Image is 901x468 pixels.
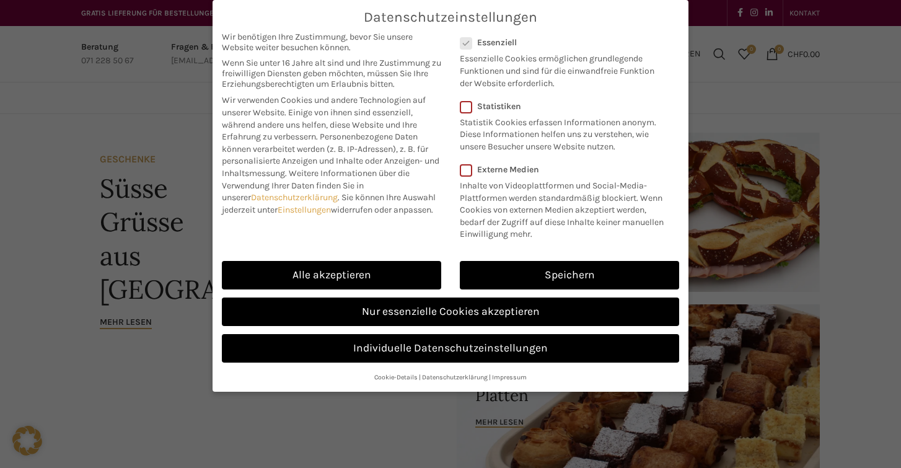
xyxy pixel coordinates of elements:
[222,95,426,142] span: Wir verwenden Cookies und andere Technologien auf unserer Website. Einige von ihnen sind essenzie...
[222,334,679,363] a: Individuelle Datenschutzeinstellungen
[492,373,527,381] a: Impressum
[460,112,663,153] p: Statistik Cookies erfassen Informationen anonym. Diese Informationen helfen uns zu verstehen, wie...
[374,373,418,381] a: Cookie-Details
[222,131,439,179] span: Personenbezogene Daten können verarbeitet werden (z. B. IP-Adressen), z. B. für personalisierte A...
[278,205,331,215] a: Einstellungen
[251,192,338,203] a: Datenschutzerklärung
[460,101,663,112] label: Statistiken
[460,37,663,48] label: Essenziell
[460,164,671,175] label: Externe Medien
[460,261,679,289] a: Speichern
[222,32,441,53] span: Wir benötigen Ihre Zustimmung, bevor Sie unsere Website weiter besuchen können.
[364,9,537,25] span: Datenschutzeinstellungen
[222,261,441,289] a: Alle akzeptieren
[222,168,410,203] span: Weitere Informationen über die Verwendung Ihrer Daten finden Sie in unserer .
[422,373,488,381] a: Datenschutzerklärung
[222,58,441,89] span: Wenn Sie unter 16 Jahre alt sind und Ihre Zustimmung zu freiwilligen Diensten geben möchten, müss...
[222,298,679,326] a: Nur essenzielle Cookies akzeptieren
[460,48,663,89] p: Essenzielle Cookies ermöglichen grundlegende Funktionen und sind für die einwandfreie Funktion de...
[460,175,671,241] p: Inhalte von Videoplattformen und Social-Media-Plattformen werden standardmäßig blockiert. Wenn Co...
[222,192,436,215] span: Sie können Ihre Auswahl jederzeit unter widerrufen oder anpassen.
